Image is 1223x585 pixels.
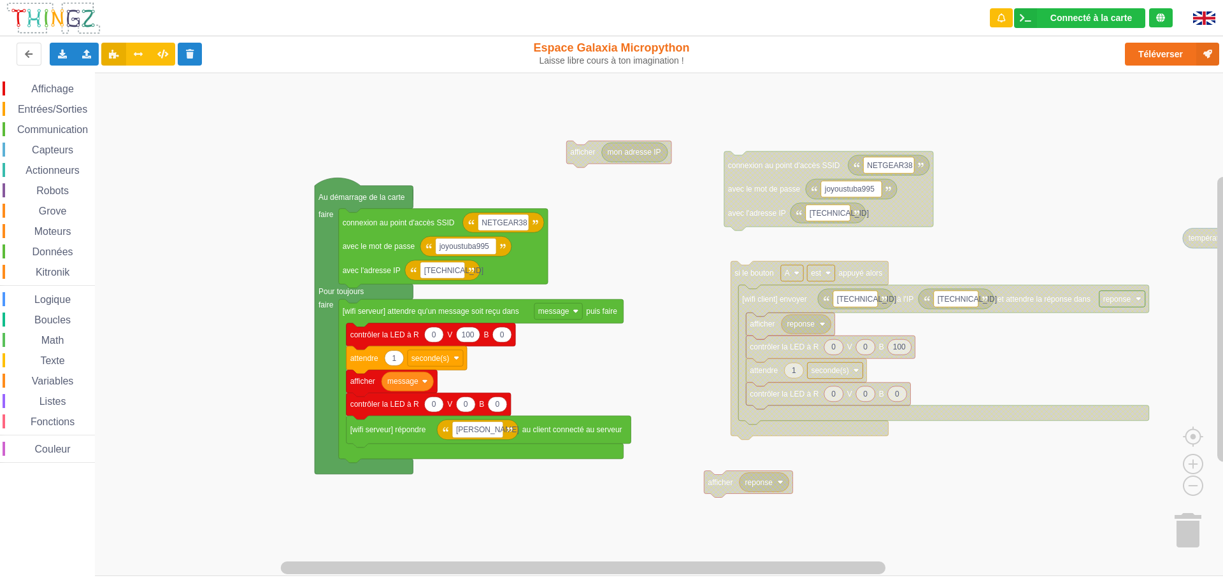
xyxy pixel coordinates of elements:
[750,390,819,398] text: contrôler la LED à R
[432,330,436,339] text: 0
[1103,294,1131,303] text: reponse
[29,83,75,94] span: Affichage
[411,353,449,362] text: seconde(s)
[586,307,617,316] text: puis faire
[31,246,75,257] span: Données
[37,206,69,216] span: Grove
[39,335,66,346] span: Math
[831,390,836,398] text: 0
[318,300,334,309] text: faire
[837,294,896,303] text: [TECHNICAL_ID]
[318,287,364,296] text: Pour toujours
[439,242,489,251] text: joyoustuba995
[608,148,661,157] text: mon adresse IP
[32,226,73,237] span: Moteurs
[893,342,906,351] text: 100
[728,208,786,217] text: avec l'adresse IP
[16,104,89,115] span: Entrées/Sorties
[810,208,869,217] text: [TECHNICAL_ID]
[734,269,773,278] text: si le bouton
[847,342,852,351] text: V
[343,265,401,274] text: avec l'adresse IP
[447,330,452,339] text: V
[792,366,796,375] text: 1
[32,294,73,305] span: Logique
[938,294,997,303] text: [TECHNICAL_ID]
[350,400,419,409] text: contrôler la LED à R
[456,425,519,434] text: [PERSON_NAME]
[479,400,484,409] text: B
[742,294,806,303] text: [wifi client] envoyer
[570,148,595,157] text: afficher
[34,185,71,196] span: Robots
[745,477,773,486] text: reponse
[482,218,527,227] text: NETGEAR38
[38,396,68,407] span: Listes
[33,444,73,455] span: Couleur
[343,242,415,251] text: avec le mot de passe
[38,355,66,366] span: Texte
[998,294,1091,303] text: et attendre la réponse dans
[787,320,815,328] text: reponse
[30,144,75,155] span: Capteurs
[750,342,819,351] text: contrôler la LED à R
[432,400,436,409] text: 0
[500,330,504,339] text: 0
[505,55,719,66] div: Laisse libre cours à ton imagination !
[6,1,101,35] img: thingz_logo.png
[1149,8,1173,27] div: Tu es connecté au serveur de création de Thingz
[387,377,418,386] text: message
[318,193,405,202] text: Au démarrage de la carte
[318,210,334,219] text: faire
[343,218,455,227] text: connexion au point d'accès SSID
[447,400,452,409] text: V
[350,425,426,434] text: [wifi serveur] répondre
[879,342,884,351] text: B
[708,477,733,486] text: afficher
[538,307,569,316] text: message
[879,390,884,398] text: B
[1193,11,1215,25] img: gb.png
[750,366,778,375] text: attendre
[15,124,90,135] span: Communication
[863,390,868,398] text: 0
[350,353,378,362] text: attendre
[1050,13,1132,22] div: Connecté à la carte
[505,41,719,66] div: Espace Galaxia Micropython
[495,400,499,409] text: 0
[897,294,913,303] text: à l'IP
[392,353,396,362] text: 1
[32,314,73,325] span: Boucles
[350,330,419,339] text: contrôler la LED à R
[350,377,375,386] text: afficher
[29,416,76,427] span: Fonctions
[839,269,883,278] text: appuyé alors
[1014,8,1145,28] div: Ta base fonctionne bien !
[343,307,519,316] text: [wifi serveur] attendre qu'un message soit reçu dans
[728,185,801,194] text: avec le mot de passe
[424,265,483,274] text: [TECHNICAL_ID]
[831,342,836,351] text: 0
[1125,43,1219,66] button: Téléverser
[728,160,840,169] text: connexion au point d'accès SSID
[461,330,474,339] text: 100
[811,269,822,278] text: est
[867,160,913,169] text: NETGEAR38
[750,320,775,328] text: afficher
[824,185,875,194] text: joyoustuba995
[34,267,71,278] span: Kitronik
[811,366,848,375] text: seconde(s)
[863,342,868,351] text: 0
[847,390,852,398] text: V
[785,269,790,278] text: A
[30,376,76,386] span: Variables
[464,400,468,409] text: 0
[895,390,899,398] text: 0
[24,165,82,176] span: Actionneurs
[522,425,622,434] text: au client connecté au serveur
[483,330,489,339] text: B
